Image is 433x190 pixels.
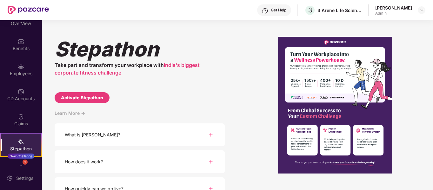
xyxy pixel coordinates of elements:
[317,7,362,13] div: 3 Arene Life Sciences Limited
[308,6,312,14] span: 3
[14,175,35,181] div: Settings
[55,37,225,61] div: Stepathon
[18,88,24,95] img: svg+xml;base64,PHN2ZyBpZD0iQ0RfQWNjb3VudHMiIGRhdGEtbmFtZT0iQ0QgQWNjb3VudHMiIHhtbG5zPSJodHRwOi8vd3...
[18,139,24,145] img: svg+xml;base64,PHN2ZyB4bWxucz0iaHR0cDovL3d3dy53My5vcmcvMjAwMC9zdmciIHdpZHRoPSIyMSIgaGVpZ2h0PSIyMC...
[375,11,412,16] div: Admin
[18,38,24,45] img: svg+xml;base64,PHN2ZyBpZD0iQmVuZWZpdHMiIHhtbG5zPSJodHRwOi8vd3d3LnczLm9yZy8yMDAwL3N2ZyIgd2lkdGg9Ij...
[18,114,24,120] img: svg+xml;base64,PHN2ZyBpZD0iQ2xhaW0iIHhtbG5zPSJodHRwOi8vd3d3LnczLm9yZy8yMDAwL3N2ZyIgd2lkdGg9IjIwIi...
[61,94,103,101] div: Activate Stepathon
[271,8,286,13] div: Get Help
[65,131,120,138] div: What is [PERSON_NAME]?
[55,61,225,76] div: Take part and transform your workplace with
[18,63,24,70] img: svg+xml;base64,PHN2ZyBpZD0iRW1wbG95ZWVzIiB4bWxucz0iaHR0cDovL3d3dy53My5vcmcvMjAwMC9zdmciIHdpZHRoPS...
[23,160,28,165] div: 1
[65,158,103,165] div: How does it work?
[207,158,215,166] img: svg+xml;base64,PHN2ZyBpZD0iUGx1cy0zMngzMiIgeG1sbnM9Imh0dHA6Ly93d3cudzMub3JnLzIwMDAvc3ZnIiB3aWR0aD...
[8,154,34,159] div: New Challenge
[419,8,424,13] img: svg+xml;base64,PHN2ZyBpZD0iRHJvcGRvd24tMzJ4MzIiIHhtbG5zPSJodHRwOi8vd3d3LnczLm9yZy8yMDAwL3N2ZyIgd2...
[55,109,225,123] div: Learn More ->
[207,131,215,139] img: svg+xml;base64,PHN2ZyBpZD0iUGx1cy0zMngzMiIgeG1sbnM9Imh0dHA6Ly93d3cudzMub3JnLzIwMDAvc3ZnIiB3aWR0aD...
[375,5,412,11] div: [PERSON_NAME]
[8,6,49,14] img: New Pazcare Logo
[262,8,268,14] img: svg+xml;base64,PHN2ZyBpZD0iSGVscC0zMngzMiIgeG1sbnM9Imh0dHA6Ly93d3cudzMub3JnLzIwMDAvc3ZnIiB3aWR0aD...
[1,146,41,152] div: Stepathon
[7,175,13,181] img: svg+xml;base64,PHN2ZyBpZD0iU2V0dGluZy0yMHgyMCIgeG1sbnM9Imh0dHA6Ly93d3cudzMub3JnLzIwMDAvc3ZnIiB3aW...
[18,164,24,170] img: svg+xml;base64,PHN2ZyBpZD0iRW5kb3JzZW1lbnRzIiB4bWxucz0iaHR0cDovL3d3dy53My5vcmcvMjAwMC9zdmciIHdpZH...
